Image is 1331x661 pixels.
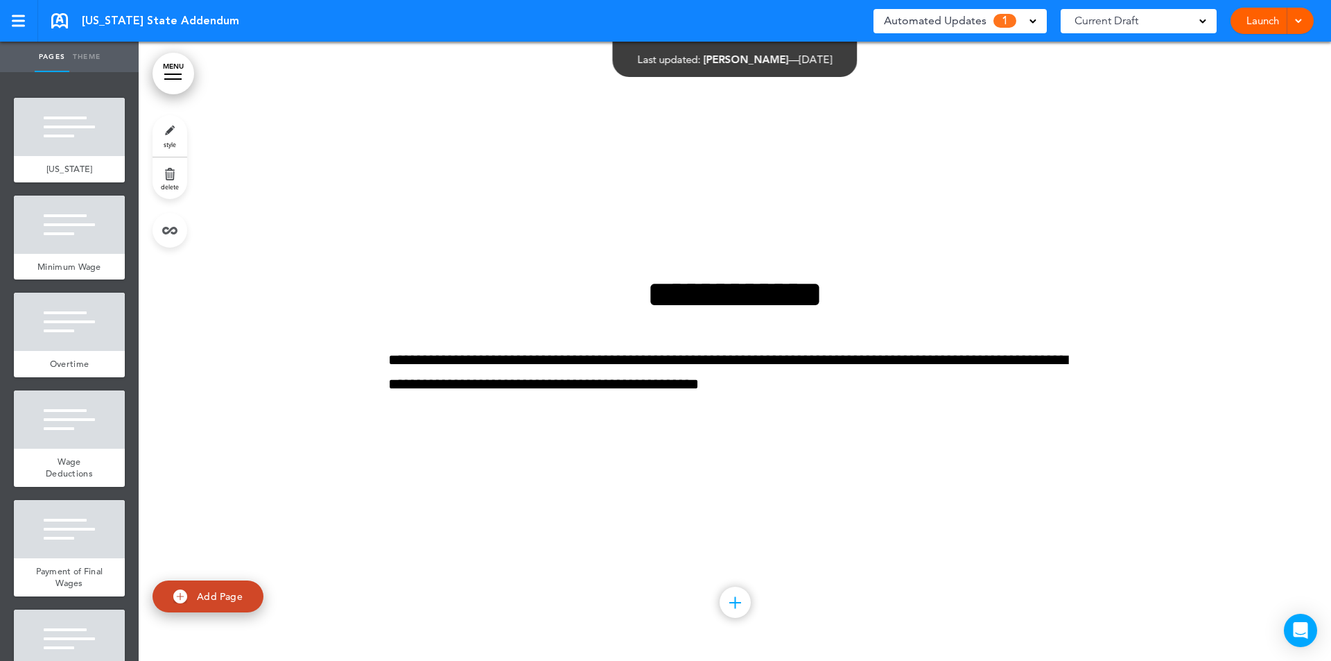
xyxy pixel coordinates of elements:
[14,351,125,377] a: Overtime
[1075,11,1138,31] span: Current Draft
[884,11,986,31] span: Automated Updates
[638,53,701,66] span: Last updated:
[50,358,89,370] span: Overtime
[153,115,187,157] a: style
[197,590,243,603] span: Add Page
[37,261,101,273] span: Minimum Wage
[153,581,263,613] a: Add Page
[36,565,103,590] span: Payment of Final Wages
[46,163,93,175] span: [US_STATE]
[161,182,179,191] span: delete
[35,42,69,72] a: Pages
[638,54,833,65] div: —
[799,53,833,66] span: [DATE]
[14,449,125,487] a: Wage Deductions
[46,456,93,480] span: Wage Deductions
[1241,8,1285,34] a: Launch
[164,140,176,148] span: style
[14,254,125,280] a: Minimum Wage
[1284,614,1317,647] div: Open Intercom Messenger
[69,42,104,72] a: Theme
[153,53,194,94] a: MENU
[14,558,125,596] a: Payment of Final Wages
[82,13,239,28] span: [US_STATE] State Addendum
[993,14,1016,28] span: 1
[704,53,789,66] span: [PERSON_NAME]
[173,590,187,603] img: add.svg
[14,156,125,182] a: [US_STATE]
[153,157,187,199] a: delete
